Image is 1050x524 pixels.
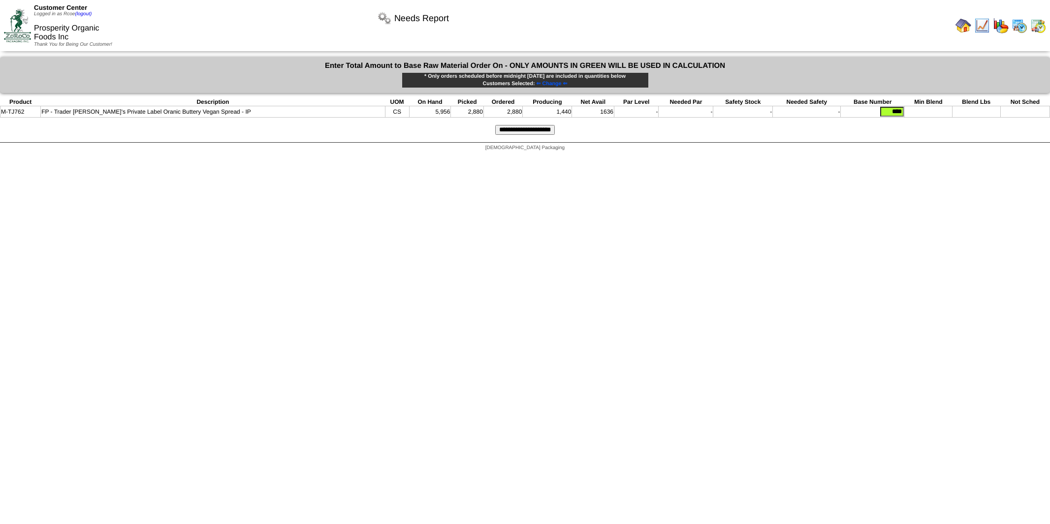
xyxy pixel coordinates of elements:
[955,18,971,33] img: home.gif
[523,106,572,118] td: 1,440
[523,98,572,106] th: Producing
[1030,18,1046,33] img: calendarinout.gif
[773,98,841,106] th: Needed Safety
[409,98,451,106] th: On Hand
[34,4,87,11] span: Customer Center
[34,11,92,17] span: Logged in as Rcoe
[41,98,385,106] th: Description
[451,106,483,118] td: 2,880
[34,24,99,41] span: Prosperity Organic Foods Inc
[773,106,841,118] td: -
[1000,98,1050,106] th: Not Sched
[614,98,659,106] th: Par Level
[905,98,953,106] th: Min Blend
[402,72,649,88] div: * Only orders scheduled before midnight [DATE] are included in quantities below Customers Selected:
[34,42,112,47] span: Thank You for Being Our Customer!
[535,81,568,87] a: ⇐ Change ⇐
[572,106,614,118] td: 1636
[385,98,409,106] th: UOM
[0,106,41,118] td: M-TJ762
[659,106,713,118] td: -
[483,106,522,118] td: 2,880
[974,18,990,33] img: line_graph.gif
[377,10,392,26] img: workflow.png
[713,98,773,106] th: Safety Stock
[41,106,385,118] td: FP - Trader [PERSON_NAME]'s Private Label Oranic Buttery Vegan Spread - IP
[952,98,1000,106] th: Blend Lbs
[4,9,31,42] img: ZoRoCo_Logo(Green%26Foil)%20jpg.webp
[572,98,614,106] th: Net Avail
[409,106,451,118] td: 5,956
[385,106,409,118] td: CS
[659,98,713,106] th: Needed Par
[0,98,41,106] th: Product
[841,98,905,106] th: Base Number
[75,11,92,17] a: (logout)
[993,18,1009,33] img: graph.gif
[713,106,773,118] td: -
[485,145,565,151] span: [DEMOGRAPHIC_DATA] Packaging
[451,98,483,106] th: Picked
[614,106,659,118] td: -
[394,13,449,24] span: Needs Report
[537,81,568,87] span: ⇐ Change ⇐
[1012,18,1027,33] img: calendarprod.gif
[483,98,522,106] th: Ordered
